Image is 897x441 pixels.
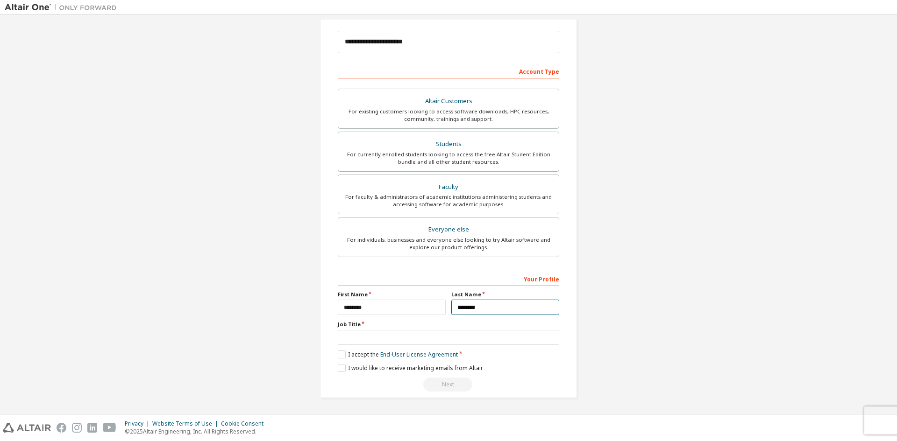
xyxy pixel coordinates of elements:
div: Cookie Consent [221,420,269,427]
div: Read and acccept EULA to continue [338,378,559,392]
div: Website Terms of Use [152,420,221,427]
div: Altair Customers [344,95,553,108]
label: I would like to receive marketing emails from Altair [338,364,483,372]
label: Last Name [451,291,559,298]
div: Everyone else [344,223,553,236]
div: Students [344,138,553,151]
div: For existing customers looking to access software downloads, HPC resources, community, trainings ... [344,108,553,123]
label: First Name [338,291,446,298]
img: youtube.svg [103,423,116,433]
img: linkedin.svg [87,423,97,433]
div: For faculty & administrators of academic institutions administering students and accessing softwa... [344,193,553,208]
div: Privacy [125,420,152,427]
label: Job Title [338,321,559,328]
img: Altair One [5,3,121,12]
img: instagram.svg [72,423,82,433]
p: © 2025 Altair Engineering, Inc. All Rights Reserved. [125,427,269,435]
div: Faculty [344,181,553,194]
img: facebook.svg [57,423,66,433]
a: End-User License Agreement [380,350,458,358]
div: Your Profile [338,271,559,286]
img: altair_logo.svg [3,423,51,433]
div: Account Type [338,63,559,78]
div: For currently enrolled students looking to access the free Altair Student Edition bundle and all ... [344,151,553,166]
div: For individuals, businesses and everyone else looking to try Altair software and explore our prod... [344,236,553,251]
label: I accept the [338,350,458,358]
